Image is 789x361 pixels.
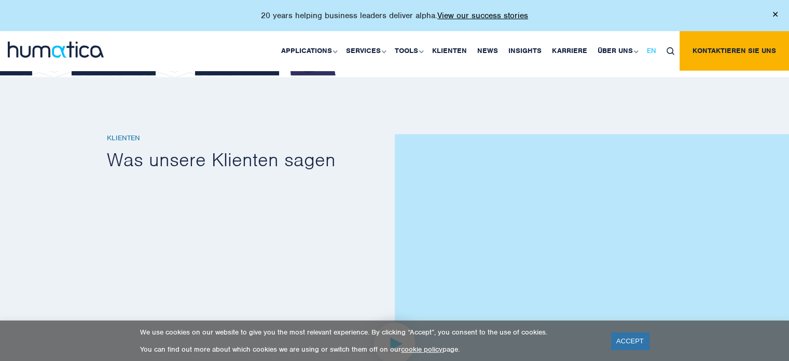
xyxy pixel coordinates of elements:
[140,345,598,354] p: You can find out more about which cookies we are using or switch them off on our page.
[680,31,789,71] a: Kontaktieren Sie uns
[437,10,528,21] a: View our success stories
[503,31,547,71] a: Insights
[107,148,683,172] h2: Was unsere Klienten sagen
[647,46,656,55] span: EN
[8,42,104,58] img: logo
[642,31,661,71] a: EN
[390,31,427,71] a: Tools
[341,31,390,71] a: Services
[611,332,649,350] a: ACCEPT
[261,10,528,21] p: 20 years helping business leaders deliver alpha.
[592,31,642,71] a: Über uns
[401,345,442,354] a: cookie policy
[107,134,683,143] h6: Klienten
[547,31,592,71] a: Karriere
[276,31,341,71] a: Applications
[140,328,598,337] p: We use cookies on our website to give you the most relevant experience. By clicking “Accept”, you...
[667,47,674,55] img: search_icon
[472,31,503,71] a: News
[427,31,472,71] a: Klienten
